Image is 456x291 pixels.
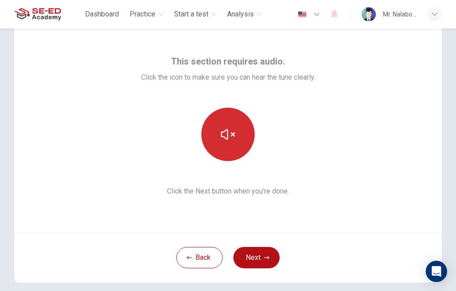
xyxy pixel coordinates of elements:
span: Analysis [227,9,254,20]
span: Dashboard [85,9,119,20]
button: Analysis [224,6,265,22]
a: SE-ED Academy logo [14,5,81,23]
span: Click the Next button when you’re done. [141,186,315,197]
div: Open Intercom Messenger [426,261,447,282]
button: Start a test [171,6,220,22]
button: Next [233,247,280,268]
span: Click the icon to make sure you can hear the tune clearly. [141,72,315,83]
button: Practice [126,6,167,22]
img: Profile picture [362,7,376,21]
button: Back [176,247,223,268]
img: en [297,11,308,18]
div: Mr. Nalabodee Khomloy [383,9,417,20]
button: Dashboard [81,6,122,22]
img: SE-ED Academy logo [14,5,61,23]
span: This section requires audio. [171,54,285,69]
span: Practice [130,9,155,20]
span: Start a test [174,9,208,20]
